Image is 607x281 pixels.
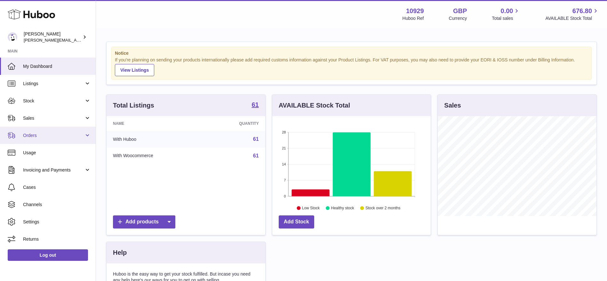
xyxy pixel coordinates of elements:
strong: 10929 [406,7,424,15]
strong: Notice [115,50,588,56]
a: View Listings [115,64,154,76]
a: 61 [252,101,259,109]
th: Name [107,116,205,131]
span: Stock [23,98,84,104]
img: thomas@otesports.co.uk [8,32,17,42]
span: Listings [23,81,84,87]
span: Returns [23,236,91,242]
span: Orders [23,132,84,139]
span: Usage [23,150,91,156]
span: Channels [23,202,91,208]
span: Total sales [492,15,520,21]
span: 0.00 [501,7,513,15]
text: 0 [284,194,286,198]
span: My Dashboard [23,63,91,69]
th: Quantity [205,116,265,131]
text: 14 [282,162,286,166]
h3: Total Listings [113,101,154,110]
a: Add Stock [279,215,314,229]
a: 61 [253,136,259,142]
div: Currency [449,15,467,21]
td: With Woocommerce [107,148,205,164]
a: 61 [253,153,259,158]
a: 0.00 Total sales [492,7,520,21]
strong: 61 [252,101,259,108]
td: With Huboo [107,131,205,148]
a: Add products [113,215,175,229]
span: AVAILABLE Stock Total [545,15,599,21]
span: Invoicing and Payments [23,167,84,173]
text: Healthy stock [331,206,354,210]
span: [PERSON_NAME][EMAIL_ADDRESS][DOMAIN_NAME] [24,37,128,43]
span: Settings [23,219,91,225]
h3: AVAILABLE Stock Total [279,101,350,110]
text: 21 [282,146,286,150]
div: Huboo Ref [403,15,424,21]
h3: Help [113,248,127,257]
text: 28 [282,130,286,134]
text: Low Stock [302,206,320,210]
strong: GBP [453,7,467,15]
h3: Sales [444,101,461,110]
text: 7 [284,178,286,182]
span: Cases [23,184,91,190]
a: 676.80 AVAILABLE Stock Total [545,7,599,21]
a: Log out [8,249,88,261]
div: If you're planning on sending your products internationally please add required customs informati... [115,57,588,76]
span: 676.80 [572,7,592,15]
text: Stock over 2 months [365,206,400,210]
span: Sales [23,115,84,121]
div: [PERSON_NAME] [24,31,81,43]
